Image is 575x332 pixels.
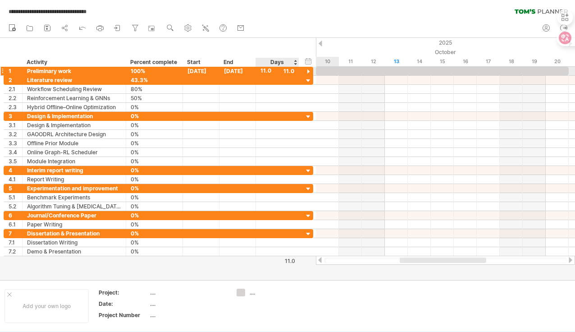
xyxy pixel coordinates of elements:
div: Benchmark Experiments [27,193,121,202]
div: 0% [131,238,178,247]
div: Days [256,58,298,67]
div: 5 [9,184,22,193]
div: 0% [131,247,178,256]
div: 3.1 [9,121,22,129]
div: Date: [99,300,148,308]
div: Experimentation and improvement [27,184,121,193]
div: Thursday, 16 October 2025 [454,57,477,66]
div: 0% [131,139,178,148]
div: Demo & Presentation [27,247,121,256]
div: Hybrid Offline–Online Optimization [27,103,121,111]
div: 3 [9,112,22,120]
div: Dissertation Writing [27,238,121,247]
div: 0% [131,103,178,111]
div: Design & Implementation [27,121,121,129]
div: Add your own logo [5,289,89,323]
div: [DATE] [183,67,219,75]
div: Online Graph-RL Scheduler [27,148,121,157]
div: 1 [9,67,22,75]
div: Algorithm Tuning & [MEDICAL_DATA] [27,202,121,211]
div: 6.1 [9,220,22,229]
div: Paper Writing [27,220,121,229]
div: 0% [131,166,178,175]
div: 0% [131,112,178,120]
div: 7 [9,229,22,238]
div: 2.1 [9,85,22,93]
div: Project Number [99,311,148,319]
div: Report Writing [27,175,121,184]
div: 5.1 [9,193,22,202]
div: 2.2 [9,94,22,102]
div: Activity [27,58,121,67]
div: 0% [131,184,178,193]
div: Offline Prior Module [27,139,121,148]
div: 0% [131,220,178,229]
div: 7.2 [9,247,22,256]
div: Percent complete [130,58,178,67]
div: Workflow Scheduling Review [27,85,121,93]
div: Monday, 20 October 2025 [546,57,569,66]
div: 3.4 [9,148,22,157]
div: End [224,58,251,67]
div: 0% [131,130,178,138]
div: Start [187,58,214,67]
div: 3.5 [9,157,22,166]
div: 0% [131,229,178,238]
div: Sunday, 19 October 2025 [523,57,546,66]
div: 3.2 [9,130,22,138]
div: Saturday, 11 October 2025 [339,57,362,66]
div: Module Integration [27,157,121,166]
div: 0% [131,148,178,157]
div: [DATE] [219,67,256,75]
div: GAOODRL Architecture Design [27,130,121,138]
div: 0% [131,202,178,211]
div: 4.1 [9,175,22,184]
div: 0% [131,193,178,202]
div: Design & Implementation [27,112,121,120]
div: Interim report writing [27,166,121,175]
div: 6 [9,211,22,220]
div: 0% [131,157,178,166]
div: 0% [131,175,178,184]
div: 11.0 [260,67,294,75]
div: 43.3% [131,76,178,84]
div: Project: [99,289,148,296]
div: 0% [131,211,178,220]
div: Reinforcement Learning & GNNs [27,94,121,102]
div: 2.3 [9,103,22,111]
div: Dissertation & Presentation [27,229,121,238]
div: Friday, 10 October 2025 [316,57,339,66]
div: Preliminary work [27,67,121,75]
div: 2 [9,76,22,84]
div: 80% [131,85,178,93]
div: 11.0 [256,258,295,264]
div: Sunday, 12 October 2025 [362,57,385,66]
div: .... [250,289,299,296]
div: 0% [131,121,178,129]
div: .... [150,311,226,319]
div: Friday, 17 October 2025 [477,57,500,66]
div: .... [150,300,226,308]
div: Literature review [27,76,121,84]
div: 3.3 [9,139,22,148]
div: 7.1 [9,238,22,247]
div: Wednesday, 15 October 2025 [431,57,454,66]
div: Monday, 13 October 2025 [385,57,408,66]
div: 100% [131,67,178,75]
div: Journal/Conference Paper [27,211,121,220]
div: 50% [131,94,178,102]
div: 5.2 [9,202,22,211]
div: Saturday, 18 October 2025 [500,57,523,66]
div: .... [150,289,226,296]
div: Tuesday, 14 October 2025 [408,57,431,66]
div: 4 [9,166,22,175]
